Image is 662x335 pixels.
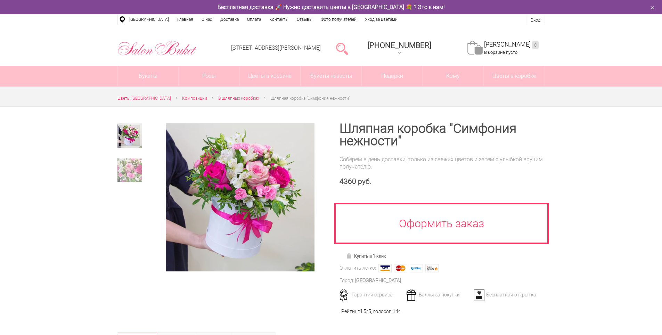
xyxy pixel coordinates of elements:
img: Купить в 1 клик [346,253,354,259]
div: Бесплатная открытка [472,292,540,298]
span: Шляпная коробка "Симфония нежности" [270,96,350,101]
a: Увеличить [158,123,323,271]
img: Цветы Нижний Новгород [117,39,197,57]
a: Букеты [118,66,179,87]
a: В шляпных коробках [218,95,259,102]
span: Кому [423,66,483,87]
img: MasterCard [394,264,407,272]
div: 4360 руб. [340,177,545,186]
ins: 0 [532,41,539,49]
span: [PHONE_NUMBER] [368,41,431,50]
a: Цветы [GEOGRAPHIC_DATA] [117,95,171,102]
div: Рейтинг /5, голосов: . [341,308,402,315]
span: Композиции [182,96,207,101]
a: Оформить заказ [334,203,549,244]
div: [GEOGRAPHIC_DATA] [355,277,401,284]
span: В корзине пусто [484,50,517,55]
img: Visa [378,264,392,272]
a: Букеты невесты [301,66,361,87]
span: В шляпных коробках [218,96,259,101]
a: Композиции [182,95,207,102]
span: Цветы [GEOGRAPHIC_DATA] [117,96,171,101]
div: Город: [340,277,354,284]
div: Баллы за покупки [404,292,473,298]
img: Яндекс Деньги [425,264,439,272]
a: Подарки [362,66,423,87]
img: Шляпная коробка "Симфония нежности" [166,123,314,271]
a: Цветы в корзине [240,66,301,87]
div: Гарантия сервиса [337,292,406,298]
a: Отзывы [293,14,317,25]
a: Главная [173,14,197,25]
a: О нас [197,14,216,25]
a: Купить в 1 клик [343,251,389,261]
a: Оплата [243,14,265,25]
a: [STREET_ADDRESS][PERSON_NAME] [231,44,321,51]
span: 144 [393,309,401,314]
a: Цветы в коробке [484,66,545,87]
a: Контакты [265,14,293,25]
a: Вход [531,17,540,23]
div: Оплатить легко: [340,264,376,272]
a: Фото получателей [317,14,361,25]
a: Розы [179,66,239,87]
a: [GEOGRAPHIC_DATA] [125,14,173,25]
a: [PHONE_NUMBER] [363,39,435,58]
img: Webmoney [410,264,423,272]
span: 4.5 [360,309,366,314]
div: Соберем в день доставки, только из свежих цветов и затем с улыбкой вручим получателю. [340,156,545,170]
a: [PERSON_NAME] [484,41,539,49]
a: Уход за цветами [361,14,402,25]
div: Бесплатная доставка 🚀 Нужно доставить цветы в [GEOGRAPHIC_DATA] 💐 ? Это к нам! [112,3,550,11]
h1: Шляпная коробка "Симфония нежности" [340,122,545,147]
a: Доставка [216,14,243,25]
